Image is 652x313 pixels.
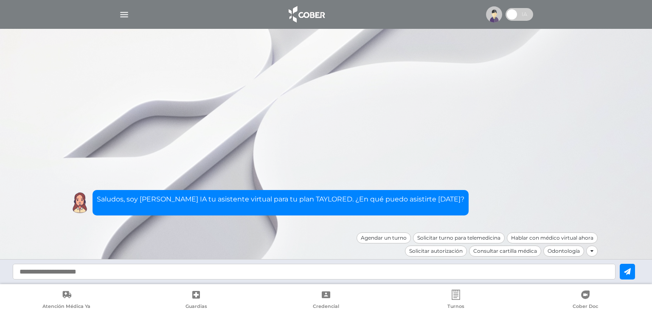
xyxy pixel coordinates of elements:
a: Atención Médica Ya [2,290,132,311]
div: Odontología [543,246,584,257]
span: Credencial [313,303,339,311]
p: Saludos, soy [PERSON_NAME] IA tu asistente virtual para tu plan TAYLORED. ¿En qué puedo asistirte... [97,194,464,204]
span: Atención Médica Ya [42,303,90,311]
a: Credencial [261,290,391,311]
a: Guardias [132,290,261,311]
span: Turnos [447,303,464,311]
a: Turnos [391,290,521,311]
img: profile-placeholder.svg [486,6,502,22]
div: Hablar con médico virtual ahora [507,232,598,243]
img: logo_cober_home-white.png [284,4,329,25]
div: Agendar un turno [357,232,411,243]
span: Cober Doc [573,303,598,311]
div: Solicitar autorización [405,246,467,257]
div: Solicitar turno para telemedicina [413,232,505,243]
img: Cober IA [69,192,90,213]
span: Guardias [185,303,207,311]
div: Consultar cartilla médica [469,246,541,257]
img: Cober_menu-lines-white.svg [119,9,129,20]
a: Cober Doc [520,290,650,311]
